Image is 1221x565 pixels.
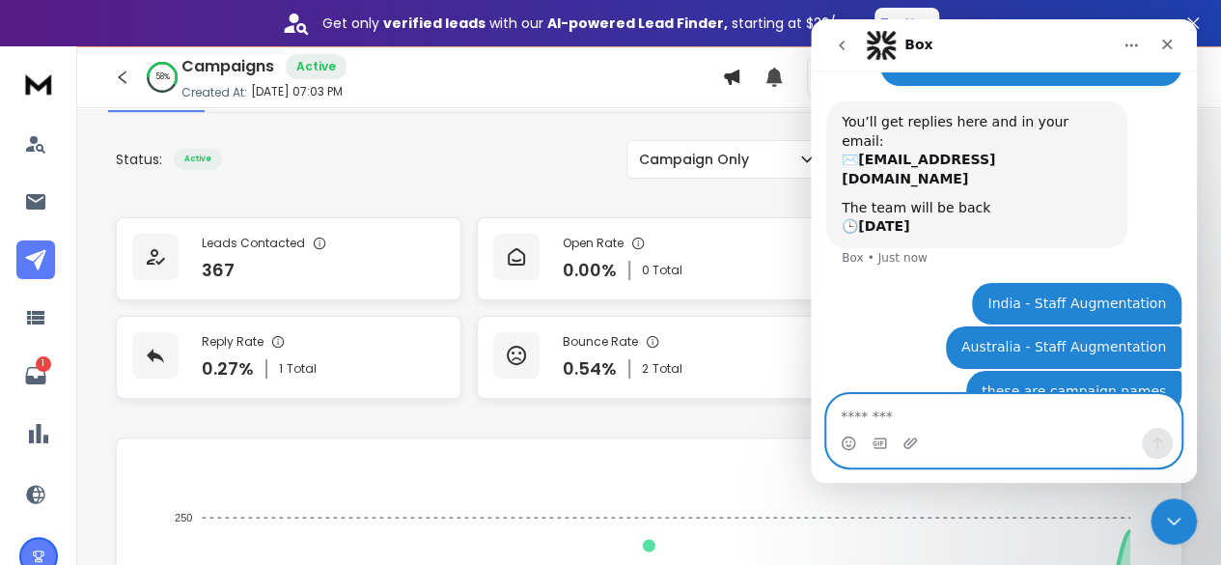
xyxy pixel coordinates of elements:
p: 58 % [155,71,170,83]
p: Get only with our starting at $22/mo [322,14,859,33]
p: 0 Total [642,263,682,278]
h1: Campaigns [181,55,274,78]
span: 1 [279,361,283,377]
p: Bounce Rate [563,334,638,350]
p: Created At: [181,85,247,100]
span: 2 [642,361,649,377]
p: 0.54 % [563,355,617,382]
p: Leads Contacted [202,236,305,251]
a: Leads Contacted367 [116,217,461,300]
p: 0.27 % [202,355,254,382]
p: 367 [202,257,235,284]
strong: AI-powered Lead Finder, [547,14,728,33]
span: Total [652,361,682,377]
p: Open Rate [563,236,624,251]
iframe: Intercom live chat [811,19,1197,483]
a: Open Rate0.00%0 Total [477,217,822,300]
a: Bounce Rate0.54%2Total [477,316,822,399]
iframe: Intercom live chat [1151,498,1197,545]
p: Reply Rate [202,334,264,350]
p: Try Now [880,14,933,33]
a: Reply Rate0.27%1Total [116,316,461,399]
p: 1 [36,356,51,372]
img: logo [19,66,58,101]
div: Active [174,149,222,170]
p: [DATE] 07:03 PM [251,84,343,99]
div: Active [286,54,347,79]
p: Campaign Only [639,150,757,169]
a: 1 [16,356,55,395]
p: Status: [116,150,162,169]
tspan: 250 [175,512,192,523]
span: Total [287,361,317,377]
strong: verified leads [383,14,486,33]
button: Try Now [874,8,939,39]
p: 0.00 % [563,257,617,284]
